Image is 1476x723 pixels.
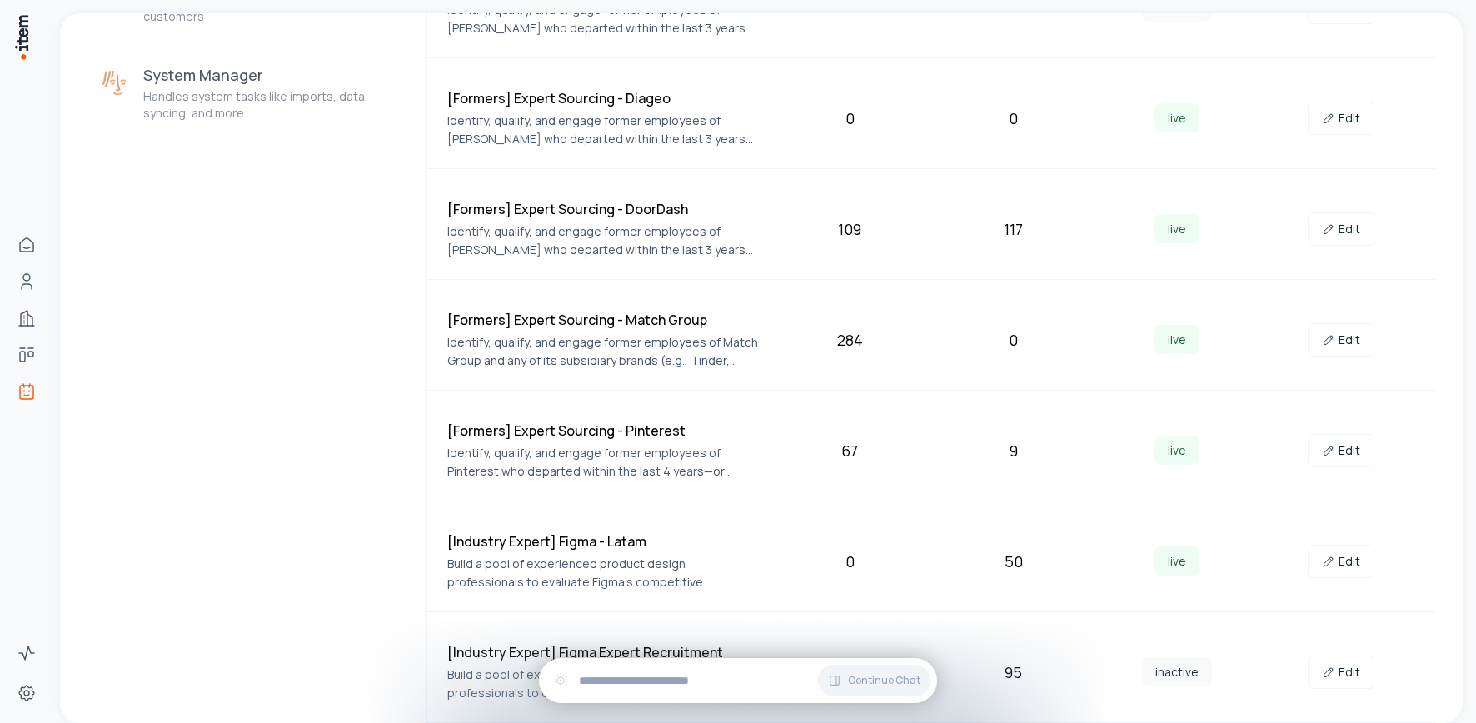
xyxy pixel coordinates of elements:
[10,375,43,408] a: Agents
[1308,656,1374,689] a: Edit
[939,439,1090,462] div: 9
[775,107,925,130] div: 0
[775,328,925,352] div: 284
[10,636,43,670] a: Activity
[939,661,1090,684] div: 95
[818,665,930,696] button: Continue Chat
[1308,434,1374,467] a: Edit
[447,310,761,330] h4: [Formers] Expert Sourcing - Match Group
[1154,214,1199,243] span: live
[1154,325,1199,354] span: live
[447,199,761,219] h4: [Formers] Expert Sourcing - DoorDash
[1154,103,1199,132] span: live
[143,88,403,122] p: Handles system tasks like imports, data syncing, and more
[1308,323,1374,357] a: Edit
[539,658,937,703] div: Continue Chat
[447,666,761,702] p: Build a pool of experienced product design professionals to evaluate Figma's competitive position...
[447,642,761,662] h4: [Industry Expert] Figma Expert Recruitment
[1142,657,1212,686] span: inactive
[939,550,1090,573] div: 50
[1308,545,1374,578] a: Edit
[447,444,761,481] p: Identify, qualify, and engage former employees of Pinterest who departed within the last 4 years—...
[447,531,761,551] h4: [Industry Expert] Figma - Latam
[1154,436,1199,465] span: live
[10,676,43,710] a: Settings
[1308,102,1374,135] a: Edit
[447,333,761,370] p: Identify, qualify, and engage former employees of Match Group and any of its subsidiary brands (e...
[775,550,925,573] div: 0
[143,65,403,85] h3: System Manager
[848,674,920,687] span: Continue Chat
[1308,212,1374,246] a: Edit
[447,222,761,259] p: Identify, qualify, and engage former employees of [PERSON_NAME] who departed within the last 3 ye...
[447,555,761,591] p: Build a pool of experienced product design professionals to evaluate Figma's competitive position...
[1154,546,1199,576] span: live
[10,228,43,262] a: Home
[939,328,1090,352] div: 0
[10,338,43,371] a: Deals
[939,107,1090,130] div: 0
[10,265,43,298] a: People
[87,52,416,135] button: System ManagerSystem ManagerHandles system tasks like imports, data syncing, and more
[939,217,1090,241] div: 117
[100,68,130,98] img: System Manager
[447,88,761,108] h4: [Formers] Expert Sourcing - Diageo
[775,439,925,462] div: 67
[447,421,761,441] h4: [Formers] Expert Sourcing - Pinterest
[13,13,30,61] img: Item Brain Logo
[10,302,43,335] a: Companies
[775,217,925,241] div: 109
[447,112,761,148] p: Identify, qualify, and engage former employees of [PERSON_NAME] who departed within the last 3 ye...
[447,1,761,37] p: Identify, qualify, and engage former employees of [PERSON_NAME] who departed within the last 3 ye...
